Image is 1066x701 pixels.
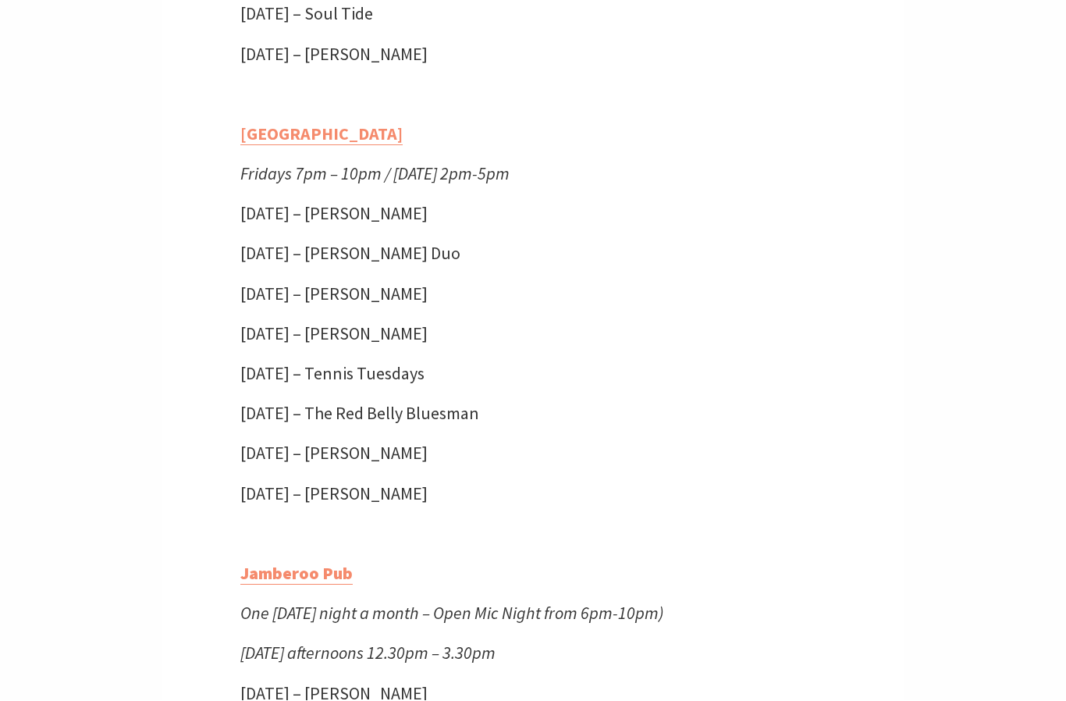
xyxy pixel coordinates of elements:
[240,481,826,508] p: [DATE] – [PERSON_NAME]
[240,361,826,388] p: [DATE] – Tennis Tuesdays
[240,400,826,428] p: [DATE] – The Red Belly Bluesman
[240,201,826,228] p: [DATE] – [PERSON_NAME]
[240,440,826,468] p: [DATE] – [PERSON_NAME]
[240,642,496,664] em: [DATE] afternoons 12.30pm – 3.30pm
[240,603,663,624] em: One [DATE] night a month – Open Mic Night from 6pm-10pm)
[240,321,826,348] p: [DATE] – [PERSON_NAME]
[240,41,826,69] p: [DATE] – [PERSON_NAME]
[240,163,510,185] em: Fridays 7pm – 10pm / [DATE] 2pm-5pm
[240,563,353,585] strong: Jamberoo Pub
[240,1,826,28] p: [DATE] – Soul Tide
[240,123,403,146] a: [GEOGRAPHIC_DATA]
[240,281,826,308] p: [DATE] – [PERSON_NAME]
[240,240,826,268] p: [DATE] – [PERSON_NAME] Duo
[240,563,353,585] a: Jamberoo Pub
